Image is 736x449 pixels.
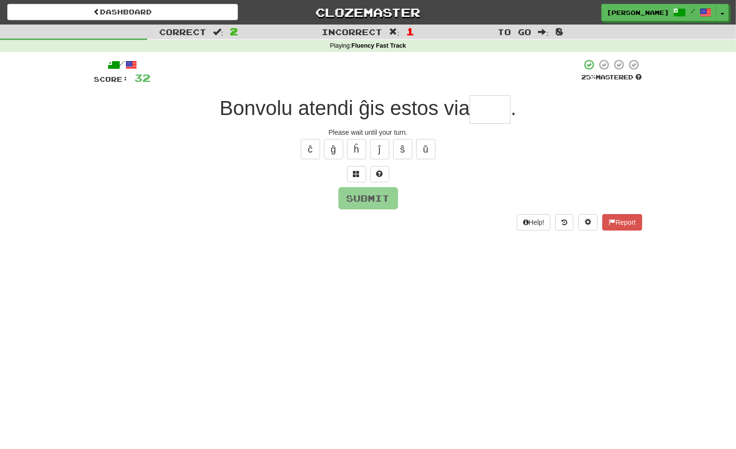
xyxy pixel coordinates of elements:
[370,139,389,159] button: ĵ
[252,4,483,21] a: Clozemaster
[582,73,642,82] div: Mastered
[94,59,151,71] div: /
[555,26,563,37] span: 8
[220,97,470,119] span: Bonvolu atendi ĝis estos via
[301,139,320,159] button: ĉ
[159,27,206,37] span: Correct
[370,166,389,182] button: Single letter hint - you only get 1 per sentence and score half the points! alt+h
[347,166,366,182] button: Switch sentence to multiple choice alt+p
[517,214,551,231] button: Help!
[511,97,516,119] span: .
[389,28,399,36] span: :
[230,26,238,37] span: 2
[582,73,596,81] span: 25 %
[416,139,436,159] button: ŭ
[607,8,669,17] span: [PERSON_NAME]
[94,75,129,83] span: Score:
[351,42,406,49] strong: Fluency Fast Track
[322,27,382,37] span: Incorrect
[498,27,532,37] span: To go
[347,139,366,159] button: ĥ
[601,4,717,21] a: [PERSON_NAME] /
[690,8,695,14] span: /
[338,187,398,209] button: Submit
[213,28,224,36] span: :
[406,26,414,37] span: 1
[555,214,574,231] button: Round history (alt+y)
[324,139,343,159] button: ĝ
[393,139,412,159] button: ŝ
[7,4,238,20] a: Dashboard
[538,28,549,36] span: :
[602,214,642,231] button: Report
[135,72,151,84] span: 32
[94,128,642,137] div: Please wait until your turn.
